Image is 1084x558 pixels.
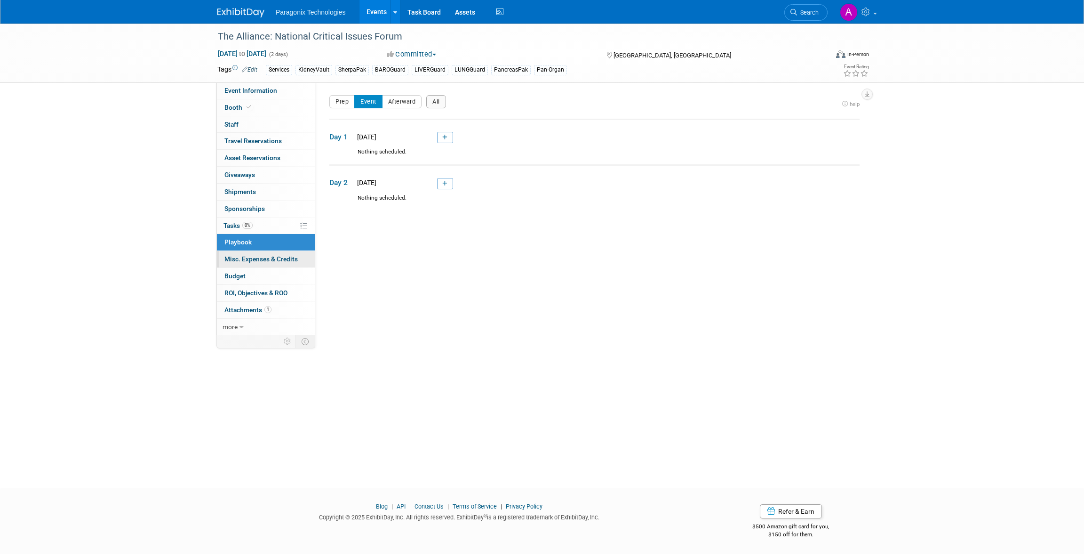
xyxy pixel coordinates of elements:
i: Booth reservation complete [247,105,251,110]
div: BAROGuard [372,65,408,75]
a: Event Information [217,82,315,99]
span: Misc. Expenses & Credits [224,255,298,263]
td: Toggle Event Tabs [296,335,315,348]
span: Booth [224,104,253,111]
span: Paragonix Technologies [276,8,345,16]
span: | [445,503,451,510]
div: The Alliance: National Critical Issues Forum [215,28,813,45]
span: [DATE] [DATE] [217,49,267,58]
a: Blog [376,503,388,510]
span: help [850,101,860,107]
a: API [397,503,406,510]
button: Event [354,95,383,108]
img: Format-Inperson.png [836,50,845,58]
sup: ® [484,513,487,518]
a: Giveaways [217,167,315,183]
span: [GEOGRAPHIC_DATA], [GEOGRAPHIC_DATA] [614,52,731,59]
button: All [426,95,446,108]
div: LUNGGuard [452,65,488,75]
span: Day 2 [329,178,353,188]
a: Contact Us [414,503,444,510]
span: Giveaways [224,171,255,178]
span: [DATE] [354,133,376,141]
span: Asset Reservations [224,154,280,162]
button: Afterward [382,95,422,108]
span: Budget [224,272,246,280]
div: In-Person [847,51,869,58]
a: Terms of Service [453,503,497,510]
span: Travel Reservations [224,137,282,145]
span: Playbook [224,238,252,246]
a: Playbook [217,234,315,251]
div: Event Format [772,49,869,63]
a: Staff [217,116,315,133]
div: KidneyVault [295,65,332,75]
span: Event Information [224,87,277,94]
a: Search [784,4,828,21]
span: Sponsorships [224,205,265,212]
a: Asset Reservations [217,150,315,166]
button: Committed [384,49,440,59]
div: Pan-Organ [534,65,567,75]
span: [DATE] [354,179,376,186]
a: Sponsorships [217,201,315,217]
td: Personalize Event Tab Strip [279,335,296,348]
a: Budget [217,268,315,284]
span: Shipments [224,188,256,195]
a: Privacy Policy [506,503,542,510]
span: ROI, Objectives & ROO [224,289,287,297]
button: Prep [329,95,355,108]
img: Adam Lafreniere [840,3,858,21]
img: ExhibitDay [217,8,264,17]
span: | [389,503,395,510]
span: more [223,323,238,331]
span: (2 days) [268,51,288,57]
span: 1 [264,306,271,313]
td: Tags [217,65,257,75]
a: more [217,319,315,335]
div: Nothing scheduled. [329,194,860,210]
div: PancreasPak [491,65,531,75]
span: | [407,503,413,510]
div: LIVERGuard [412,65,448,75]
a: Attachments1 [217,302,315,318]
div: Nothing scheduled. [329,148,860,164]
a: Edit [242,66,257,73]
a: ROI, Objectives & ROO [217,285,315,301]
span: Search [797,9,819,16]
span: Day 1 [329,132,353,142]
div: SherpaPak [335,65,369,75]
a: Shipments [217,184,315,200]
a: Booth [217,99,315,116]
span: | [498,503,504,510]
span: Staff [224,121,239,128]
a: Tasks0% [217,218,315,234]
span: 0% [242,222,253,229]
span: Attachments [224,306,271,314]
div: Services [266,65,292,75]
a: Misc. Expenses & Credits [217,251,315,267]
a: Travel Reservations [217,133,315,149]
div: $150 off for them. [715,531,867,539]
a: Refer & Earn [760,504,822,518]
div: Event Rating [843,65,869,69]
span: to [238,50,247,57]
div: Copyright © 2025 ExhibitDay, Inc. All rights reserved. ExhibitDay is a registered trademark of Ex... [217,511,701,522]
span: Tasks [223,222,253,229]
div: $500 Amazon gift card for you, [715,517,867,538]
